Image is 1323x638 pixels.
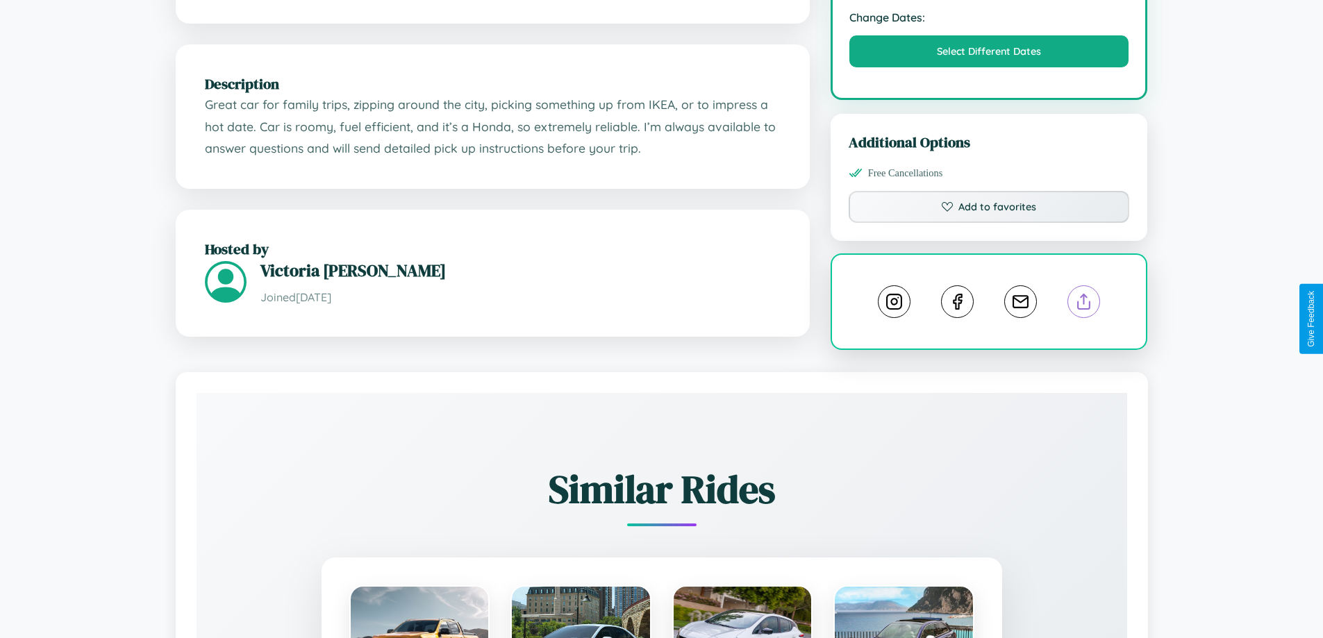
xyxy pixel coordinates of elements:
div: Give Feedback [1306,291,1316,347]
h2: Hosted by [205,239,781,259]
h2: Similar Rides [245,462,1079,516]
h3: Additional Options [849,132,1130,152]
p: Great car for family trips, zipping around the city, picking something up from IKEA, or to impres... [205,94,781,160]
strong: Change Dates: [849,10,1129,24]
button: Add to favorites [849,191,1130,223]
h3: Victoria [PERSON_NAME] [260,259,781,282]
p: Joined [DATE] [260,287,781,308]
span: Free Cancellations [868,167,943,179]
h2: Description [205,74,781,94]
button: Select Different Dates [849,35,1129,67]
